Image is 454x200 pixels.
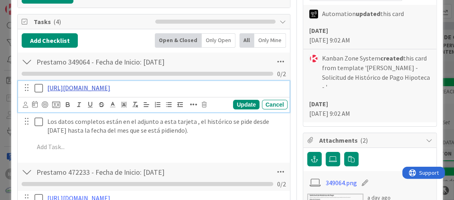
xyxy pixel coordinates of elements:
button: Add Checklist [22,33,78,48]
p: Los datos completos están en el adjunto a esta tarjeta , el histórico se pide desde [DATE] hasta ... [47,117,284,135]
div: All [239,33,254,48]
div: [DATE] 9:02 AM [309,99,430,118]
b: [DATE] [309,26,328,34]
input: Add Checklist... [34,55,200,69]
input: Add Checklist... [34,165,200,179]
span: 0 / 2 [277,69,286,79]
b: updated [356,10,380,18]
span: Tasks [34,17,151,26]
div: Only Mine [254,33,286,48]
span: 0 / 2 [277,179,286,189]
span: ( 4 ) [53,18,61,26]
span: Support [17,1,36,11]
img: KS [309,54,318,63]
b: [DATE] [309,100,328,108]
b: created [380,54,403,62]
span: Automation this card [322,9,404,18]
span: Kanban Zone System this card from template '[PERSON_NAME] - Solicitud de Histórico de Pago Hipote... [322,53,430,92]
a: 349064.png [326,178,357,188]
div: Only Open [202,33,235,48]
span: Attachments [319,135,422,145]
div: [DATE] 9:02 AM [309,26,430,45]
div: Open & Closed [155,33,202,48]
div: Cancel [262,100,288,109]
span: ( 2 ) [360,136,368,144]
a: [URL][DOMAIN_NAME] [47,84,110,92]
div: Update [233,100,259,109]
